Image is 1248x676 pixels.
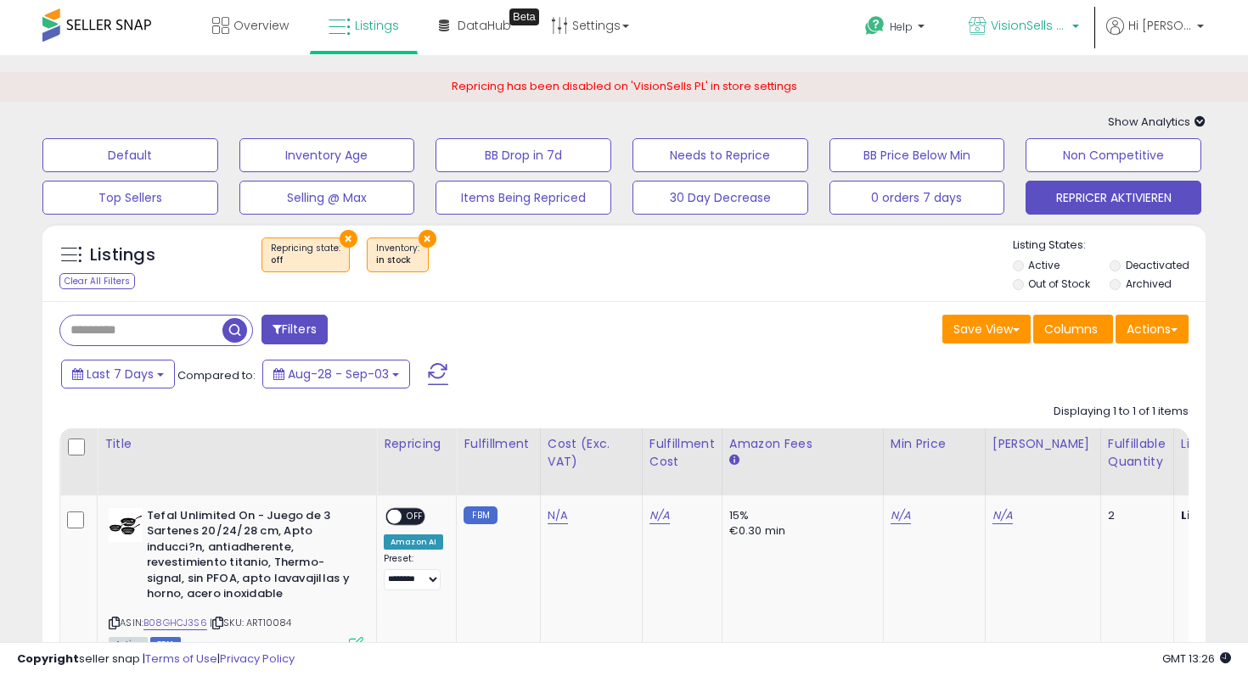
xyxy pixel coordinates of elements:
[177,367,256,383] span: Compared to:
[891,507,911,524] a: N/A
[890,20,913,34] span: Help
[1013,237,1206,254] p: Listing States:
[729,453,739,468] small: Amazon Fees.
[1044,321,1098,338] span: Columns
[649,435,715,471] div: Fulfillment Cost
[288,366,389,383] span: Aug-28 - Sep-03
[261,315,328,344] button: Filters
[548,435,635,471] div: Cost (Exc. VAT)
[384,435,449,453] div: Repricing
[147,508,353,606] b: Tefal Unlimited On - Juego de 3 Sartenes 20/24/28 cm, Apto inducci?n, antiadherente, revestimient...
[1026,138,1201,172] button: Non Competitive
[239,181,415,215] button: Selling @ Max
[17,651,295,668] div: seller snap | |
[464,506,497,524] small: FBM
[384,534,443,550] div: Amazon AI
[852,3,942,55] a: Help
[17,651,79,667] strong: Copyright
[991,17,1067,34] span: VisionSells ES
[109,508,143,542] img: 31ghXFyk6VL._SL40_.jpg
[376,254,419,266] div: in stock
[548,507,568,524] a: N/A
[61,360,175,388] button: Last 7 Days
[271,254,340,266] div: off
[1126,258,1189,272] label: Deactivated
[1033,315,1113,344] button: Columns
[271,242,340,267] span: Repricing state :
[233,17,289,34] span: Overview
[864,15,885,36] i: Get Help
[649,507,670,524] a: N/A
[729,523,870,539] div: €0.30 min
[829,138,1005,172] button: BB Price Below Min
[87,366,154,383] span: Last 7 Days
[1108,508,1161,523] div: 2
[632,181,808,215] button: 30 Day Decrease
[384,553,443,591] div: Preset:
[220,651,295,667] a: Privacy Policy
[992,435,1093,453] div: [PERSON_NAME]
[458,17,511,34] span: DataHub
[1054,404,1189,420] div: Displaying 1 to 1 of 1 items
[436,138,611,172] button: BB Drop in 7d
[419,230,436,248] button: ×
[1128,17,1192,34] span: Hi [PERSON_NAME]
[210,616,292,629] span: | SKU: ART10084
[891,435,978,453] div: Min Price
[1162,651,1231,667] span: 2025-09-11 13:26 GMT
[59,273,135,289] div: Clear All Filters
[42,181,218,215] button: Top Sellers
[729,508,870,523] div: 15%
[42,138,218,172] button: Default
[355,17,399,34] span: Listings
[262,360,410,388] button: Aug-28 - Sep-03
[1108,435,1166,471] div: Fulfillable Quantity
[1108,114,1206,130] span: Show Analytics
[1116,315,1189,344] button: Actions
[104,435,369,453] div: Title
[90,243,155,267] h5: Listings
[239,138,415,172] button: Inventory Age
[1126,277,1172,291] label: Archived
[632,138,808,172] button: Needs to Reprice
[376,242,419,267] span: Inventory :
[143,616,207,630] a: B08GHCJ3S6
[145,651,217,667] a: Terms of Use
[829,181,1005,215] button: 0 orders 7 days
[452,78,797,94] span: Repricing has been disabled on 'VisionSells PL' in store settings
[509,8,539,25] div: Tooltip anchor
[992,507,1013,524] a: N/A
[436,181,611,215] button: Items Being Repriced
[464,435,532,453] div: Fulfillment
[1028,258,1060,272] label: Active
[1028,277,1090,291] label: Out of Stock
[340,230,357,248] button: ×
[1026,181,1201,215] button: REPRICER AKTIVIEREN
[402,509,429,523] span: OFF
[729,435,876,453] div: Amazon Fees
[1106,17,1204,55] a: Hi [PERSON_NAME]
[942,315,1031,344] button: Save View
